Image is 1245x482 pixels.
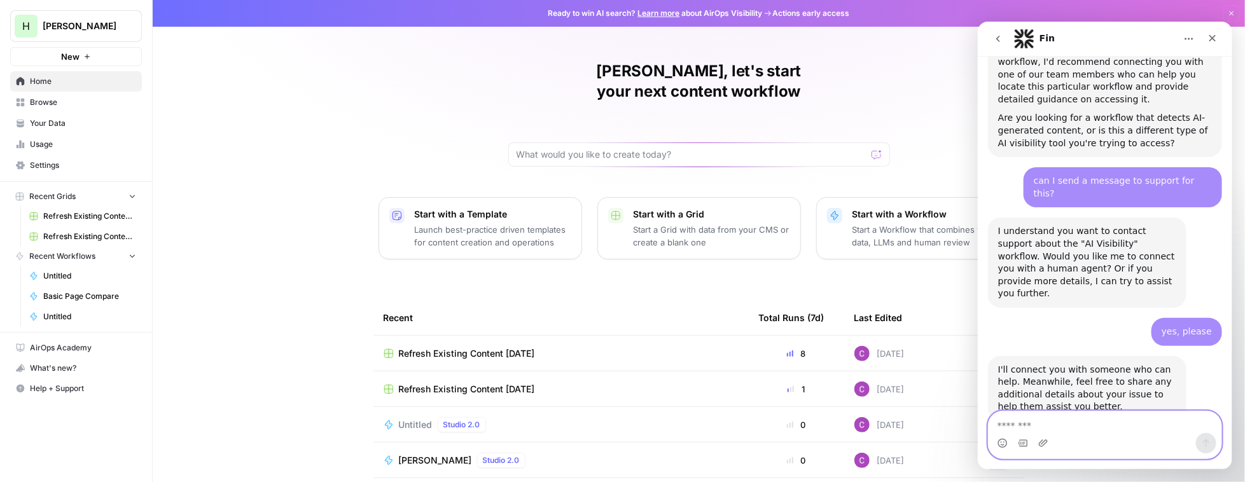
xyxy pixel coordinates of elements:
[46,146,244,186] div: can I send a message to support for this?
[30,160,136,171] span: Settings
[30,97,136,108] span: Browse
[854,382,905,397] div: [DATE]
[548,8,763,19] span: Ready to win AI search? about AirOps Visibility
[43,20,120,32] span: [PERSON_NAME]
[384,347,739,360] a: Refresh Existing Content [DATE]
[20,203,198,279] div: I understand you want to contact support about the "AI Visibility" workflow. Would you like me to...
[60,417,71,427] button: Upload attachment
[10,71,142,92] a: Home
[399,418,433,431] span: Untitled
[759,347,834,360] div: 8
[10,334,209,399] div: I'll connect you with someone who can help. Meanwhile, feel free to share any additional details ...
[399,383,535,396] span: Refresh Existing Content [DATE]
[11,359,141,378] div: What's new?
[29,191,76,202] span: Recent Grids
[10,196,244,296] div: Fin says…
[379,197,582,259] button: Start with a TemplateLaunch best-practice driven templates for content creation and operations
[854,346,870,361] img: lfe6qmc50w30utgkmhcdgn0017qz
[10,296,244,334] div: Clayton says…
[10,187,142,206] button: Recent Grids
[10,378,142,399] button: Help + Support
[978,22,1232,469] iframe: Intercom live chat
[61,50,80,63] span: New
[384,453,739,468] a: [PERSON_NAME]Studio 2.0
[43,311,136,322] span: Untitled
[40,417,50,427] button: Gif picker
[10,358,142,378] button: What's new?
[443,419,480,430] span: Studio 2.0
[56,153,234,178] div: can I send a message to support for this?
[852,208,1009,221] p: Start with a Workflow
[24,286,142,306] a: Basic Page Compare
[10,113,142,134] a: Your Data
[399,347,535,360] span: Refresh Existing Content [DATE]
[852,223,1009,249] p: Start a Workflow that combines your data, LLMs and human review
[483,455,520,466] span: Studio 2.0
[24,226,142,247] a: Refresh Existing Content [DATE]
[384,417,739,432] a: UntitledStudio 2.0
[11,390,244,411] textarea: Message…
[10,92,142,113] a: Browse
[384,383,739,396] a: Refresh Existing Content [DATE]
[597,197,801,259] button: Start with a GridStart a Grid with data from your CMS or create a blank one
[854,453,870,468] img: lfe6qmc50w30utgkmhcdgn0017qz
[854,453,905,468] div: [DATE]
[10,155,142,176] a: Settings
[384,300,739,335] div: Recent
[29,251,95,262] span: Recent Workflows
[773,8,850,19] span: Actions early access
[43,270,136,282] span: Untitled
[20,417,30,427] button: Emoji picker
[30,342,136,354] span: AirOps Academy
[759,454,834,467] div: 0
[43,291,136,302] span: Basic Page Compare
[415,208,571,221] p: Start with a Template
[10,134,142,155] a: Usage
[816,197,1020,259] button: Start with a WorkflowStart a Workflow that combines your data, LLMs and human review
[415,223,571,249] p: Launch best-practice driven templates for content creation and operations
[24,206,142,226] a: Refresh Existing Content [DATE]
[174,296,244,324] div: yes, please
[20,342,198,392] div: I'll connect you with someone who can help. Meanwhile, feel free to share any additional details ...
[30,118,136,129] span: Your Data
[399,454,472,467] span: [PERSON_NAME]
[10,10,142,42] button: Workspace: Hasbrook
[24,306,142,327] a: Untitled
[30,383,136,394] span: Help + Support
[638,8,680,18] a: Learn more
[20,90,234,128] div: Are you looking for a workflow that detects AI-generated content, or is this a different type of ...
[759,300,824,335] div: Total Runs (7d)
[10,146,244,196] div: Clayton says…
[759,383,834,396] div: 1
[508,61,890,102] h1: [PERSON_NAME], let's start your next content workflow
[10,338,142,358] a: AirOps Academy
[10,47,142,66] button: New
[634,208,790,221] p: Start with a Grid
[218,411,239,432] button: Send a message…
[43,210,136,222] span: Refresh Existing Content [DATE]
[22,18,30,34] span: H
[30,139,136,150] span: Usage
[20,22,234,84] div: Since you mentioned a specific URL for this workflow, I'd recommend connecting you with one of ou...
[30,76,136,87] span: Home
[854,346,905,361] div: [DATE]
[43,231,136,242] span: Refresh Existing Content [DATE]
[10,196,209,286] div: I understand you want to contact support about the "AI Visibility" workflow. Would you like me to...
[854,417,870,432] img: lfe6qmc50w30utgkmhcdgn0017qz
[854,300,903,335] div: Last Edited
[634,223,790,249] p: Start a Grid with data from your CMS or create a blank one
[759,418,834,431] div: 0
[517,148,866,161] input: What would you like to create today?
[10,334,244,427] div: Fin says…
[24,266,142,286] a: Untitled
[854,417,905,432] div: [DATE]
[10,247,142,266] button: Recent Workflows
[854,382,870,397] img: lfe6qmc50w30utgkmhcdgn0017qz
[184,304,234,317] div: yes, please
